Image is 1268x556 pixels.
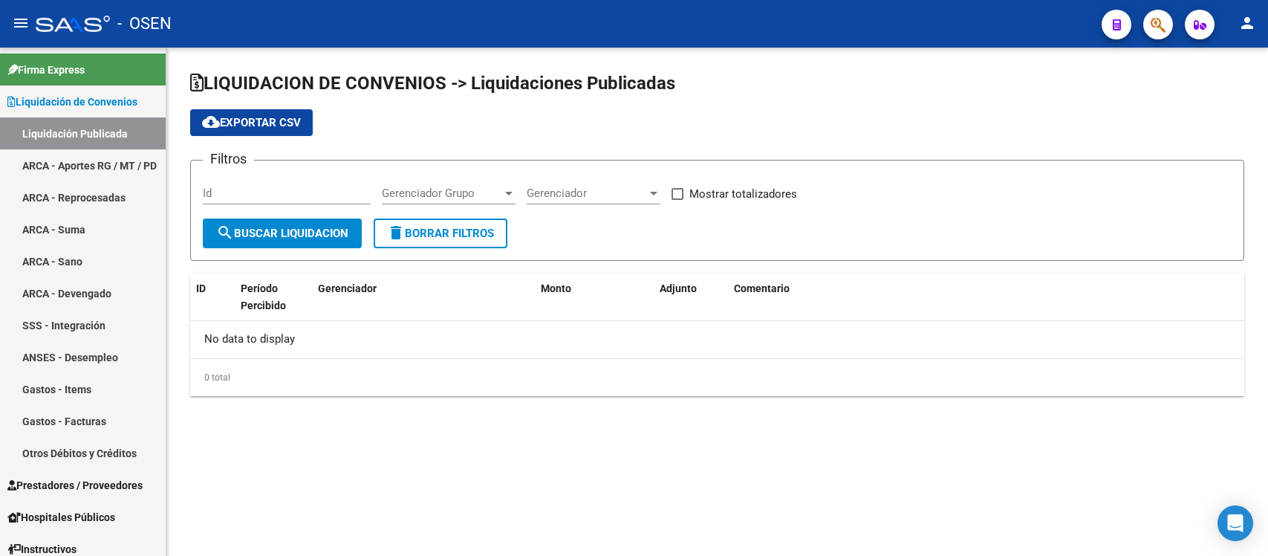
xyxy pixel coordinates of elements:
span: Gerenciador Grupo [382,187,502,200]
span: - OSEN [117,7,172,40]
mat-icon: cloud_download [202,113,220,131]
datatable-header-cell: ID [190,273,235,338]
span: Exportar CSV [202,116,301,129]
div: Open Intercom Messenger [1217,505,1253,541]
datatable-header-cell: Gerenciador [312,273,535,338]
span: ID [196,282,206,294]
span: Monto [541,282,571,294]
mat-icon: search [216,224,234,242]
button: Borrar Filtros [374,219,507,248]
span: Borrar Filtros [387,227,494,240]
span: Adjunto [660,282,697,294]
span: Buscar Liquidacion [216,227,348,240]
mat-icon: menu [12,14,30,32]
span: Liquidación de Convenios [7,94,137,110]
datatable-header-cell: Comentario [728,273,1244,338]
span: Gerenciador [318,282,377,294]
div: 0 total [190,359,1244,396]
span: Prestadores / Proveedores [7,477,143,494]
span: Período Percibido [241,282,286,311]
span: Hospitales Públicos [7,509,115,526]
div: No data to display [190,321,1244,358]
span: Gerenciador [527,187,647,200]
h3: Filtros [203,149,254,169]
datatable-header-cell: Adjunto [654,273,728,338]
span: Mostrar totalizadores [689,185,797,203]
span: LIQUIDACION DE CONVENIOS -> Liquidaciones Publicadas [190,73,675,94]
button: Exportar CSV [190,109,313,136]
mat-icon: person [1238,14,1256,32]
span: Firma Express [7,62,85,78]
mat-icon: delete [387,224,405,242]
datatable-header-cell: Período Percibido [235,273,290,338]
datatable-header-cell: Monto [535,273,654,338]
button: Buscar Liquidacion [203,219,362,248]
span: Comentario [734,282,790,294]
